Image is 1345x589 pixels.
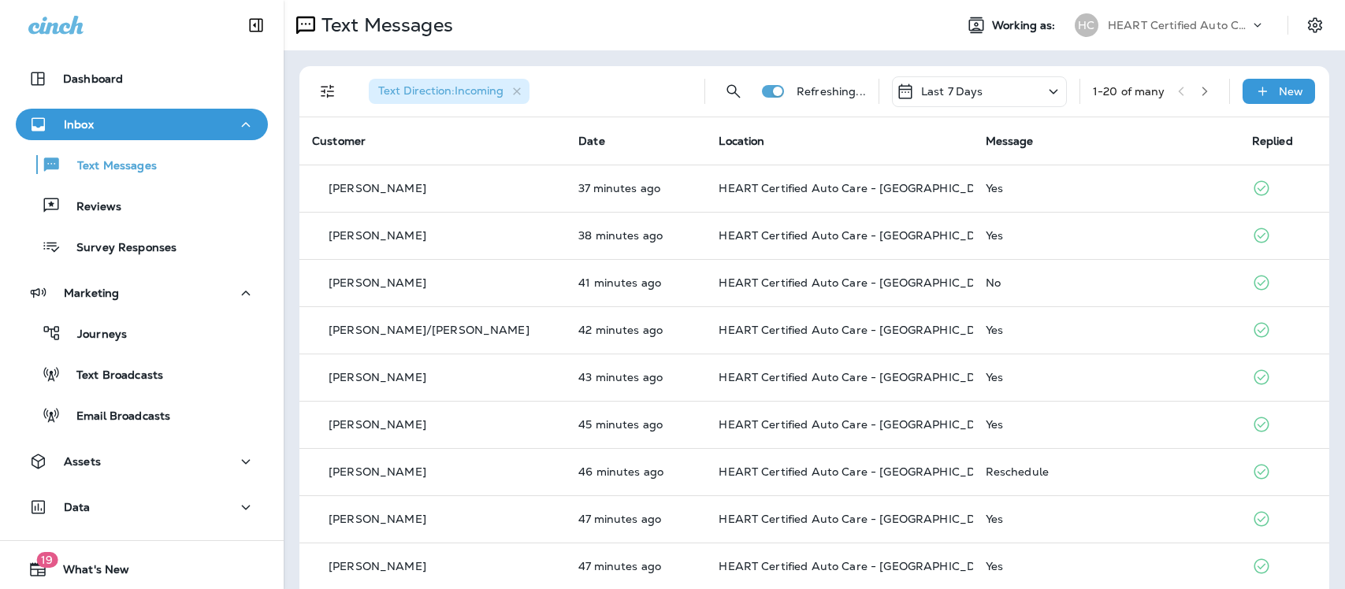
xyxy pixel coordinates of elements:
[312,134,366,148] span: Customer
[986,560,1227,572] div: Yes
[329,560,426,572] p: [PERSON_NAME]
[578,182,693,194] p: Aug 19, 2025 09:16 AM
[986,182,1227,194] div: Yes
[378,83,503,98] span: Text Direction : Incoming
[16,148,268,181] button: Text Messages
[64,501,91,513] p: Data
[578,371,693,383] p: Aug 19, 2025 09:10 AM
[986,229,1227,242] div: Yes
[329,371,426,383] p: [PERSON_NAME]
[16,189,268,222] button: Reviews
[986,134,1034,148] span: Message
[64,455,101,468] p: Assets
[578,324,693,336] p: Aug 19, 2025 09:11 AM
[234,9,278,41] button: Collapse Sidebar
[315,13,453,37] p: Text Messages
[47,563,129,582] span: What's New
[578,276,693,289] p: Aug 19, 2025 09:12 AM
[1093,85,1165,98] div: 1 - 20 of many
[16,357,268,391] button: Text Broadcasts
[63,72,123,85] p: Dashboard
[719,465,1001,479] span: HEART Certified Auto Care - [GEOGRAPHIC_DATA]
[16,230,268,263] button: Survey Responses
[986,371,1227,383] div: Yes
[578,229,693,242] p: Aug 19, 2025 09:14 AM
[719,559,1001,573] span: HEART Certified Auto Care - [GEOGRAPHIC_DATA]
[1301,11,1329,39] button: Settings
[36,552,58,568] span: 19
[718,76,749,107] button: Search Messages
[61,369,163,383] p: Text Broadcasts
[16,491,268,523] button: Data
[719,370,1001,384] span: HEART Certified Auto Care - [GEOGRAPHIC_DATA]
[797,85,866,98] p: Refreshing...
[61,241,176,256] p: Survey Responses
[16,317,268,350] button: Journeys
[992,19,1059,32] span: Working as:
[719,276,1001,290] span: HEART Certified Auto Care - [GEOGRAPHIC_DATA]
[369,79,529,104] div: Text Direction:Incoming
[578,134,605,148] span: Date
[16,63,268,94] button: Dashboard
[719,417,1001,432] span: HEART Certified Auto Care - [GEOGRAPHIC_DATA]
[1252,134,1293,148] span: Replied
[16,446,268,477] button: Assets
[719,323,1001,337] span: HEART Certified Auto Care - [GEOGRAPHIC_DATA]
[719,134,764,148] span: Location
[1075,13,1098,37] div: HC
[61,409,170,424] p: Email Broadcasts
[986,324,1227,336] div: Yes
[578,465,693,478] p: Aug 19, 2025 09:07 AM
[329,229,426,242] p: [PERSON_NAME]
[986,418,1227,431] div: Yes
[64,118,94,131] p: Inbox
[16,277,268,309] button: Marketing
[719,512,1001,526] span: HEART Certified Auto Care - [GEOGRAPHIC_DATA]
[578,560,693,572] p: Aug 19, 2025 09:06 AM
[329,276,426,289] p: [PERSON_NAME]
[16,398,268,432] button: Email Broadcasts
[329,182,426,194] p: [PERSON_NAME]
[578,513,693,525] p: Aug 19, 2025 09:06 AM
[1108,19,1250,31] p: HEART Certified Auto Care
[578,418,693,431] p: Aug 19, 2025 09:07 AM
[61,159,157,174] p: Text Messages
[1279,85,1303,98] p: New
[986,276,1227,289] div: No
[986,465,1227,478] div: Reschedule
[61,328,127,343] p: Journeys
[64,287,119,299] p: Marketing
[329,324,529,336] p: [PERSON_NAME]/[PERSON_NAME]
[719,181,1001,195] span: HEART Certified Auto Care - [GEOGRAPHIC_DATA]
[986,513,1227,525] div: Yes
[312,76,344,107] button: Filters
[329,513,426,525] p: [PERSON_NAME]
[16,109,268,140] button: Inbox
[16,554,268,585] button: 19What's New
[329,465,426,478] p: [PERSON_NAME]
[61,200,121,215] p: Reviews
[719,228,1001,243] span: HEART Certified Auto Care - [GEOGRAPHIC_DATA]
[921,85,983,98] p: Last 7 Days
[329,418,426,431] p: [PERSON_NAME]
